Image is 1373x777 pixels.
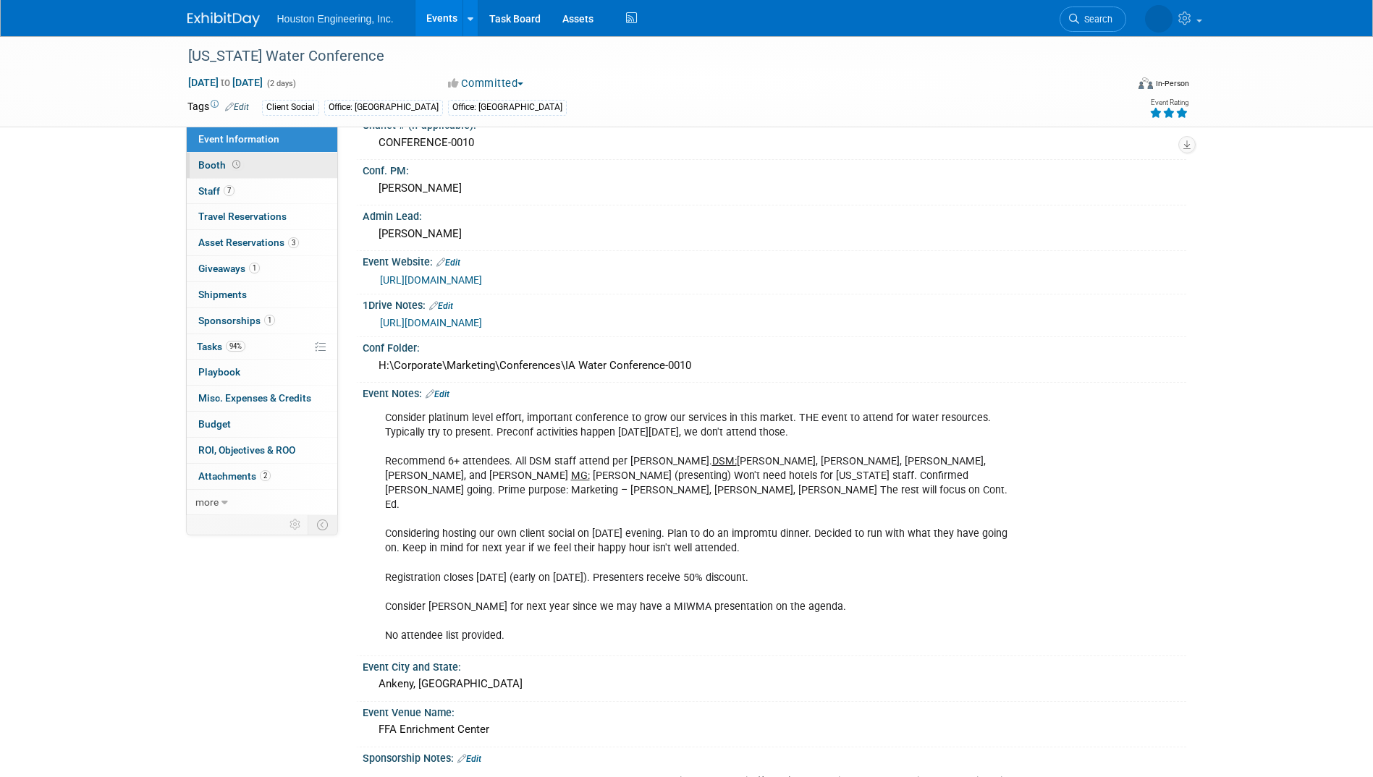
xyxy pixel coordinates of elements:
div: 1Drive Notes: [363,294,1186,313]
div: Ankeny, [GEOGRAPHIC_DATA] [373,673,1175,695]
a: Booth [187,153,337,178]
div: Client Social [262,100,319,115]
img: Format-Inperson.png [1138,77,1153,89]
span: [DATE] [DATE] [187,76,263,89]
span: Sponsorships [198,315,275,326]
span: (2 days) [266,79,296,88]
div: Consider platinum level effort, important conference to grow our services in this market. THE eve... [375,404,1027,650]
span: Asset Reservations [198,237,299,248]
div: [PERSON_NAME] [373,223,1175,245]
a: more [187,490,337,515]
div: H:\Corporate\Marketing\Conferences\IA Water Conference-0010 [373,354,1175,377]
a: Giveaways1 [187,256,337,281]
a: Staff7 [187,179,337,204]
div: In-Person [1155,78,1189,89]
span: ROI, Objectives & ROO [198,444,295,456]
div: CONFERENCE-0010 [373,132,1175,154]
span: Event Information [198,133,279,145]
div: Event Format [1041,75,1190,97]
a: Sponsorships1 [187,308,337,334]
div: Admin Lead: [363,205,1186,224]
div: Sponsorship Notes: [363,747,1186,766]
a: Event Information [187,127,337,152]
a: ROI, Objectives & ROO [187,438,337,463]
span: Search [1079,14,1112,25]
a: Budget [187,412,337,437]
span: Attachments [198,470,271,482]
a: Edit [436,258,460,268]
span: to [219,77,232,88]
a: Travel Reservations [187,204,337,229]
span: 94% [226,341,245,352]
span: Giveaways [198,263,260,274]
span: Playbook [198,366,240,378]
div: Event Venue Name: [363,702,1186,720]
a: Edit [429,301,453,311]
div: Event Website: [363,251,1186,270]
a: Tasks94% [187,334,337,360]
a: Playbook [187,360,337,385]
span: 7 [224,185,235,196]
div: Event Notes: [363,383,1186,402]
a: Misc. Expenses & Credits [187,386,337,411]
a: Edit [225,102,249,112]
span: Staff [198,185,235,197]
a: Attachments2 [187,464,337,489]
div: Conf Folder: [363,337,1186,355]
div: FFA Enrichment Center [373,718,1175,741]
a: [URL][DOMAIN_NAME] [380,317,482,328]
span: 1 [249,263,260,273]
span: 1 [264,315,275,326]
td: Toggle Event Tabs [308,515,337,534]
a: [URL][DOMAIN_NAME] [380,274,482,286]
span: Booth not reserved yet [229,159,243,170]
button: Committed [443,76,529,91]
span: Travel Reservations [198,211,287,222]
td: Personalize Event Tab Strip [283,515,308,534]
span: Houston Engineering, Inc. [277,13,394,25]
div: Office: [GEOGRAPHIC_DATA] [448,100,567,115]
span: 3 [288,237,299,248]
u: MG: [571,470,590,482]
span: Tasks [197,341,245,352]
a: Asset Reservations3 [187,230,337,255]
div: Event City and State: [363,656,1186,674]
img: Courtney Grandbois [1145,5,1173,33]
span: more [195,496,219,508]
a: Edit [426,389,449,399]
img: ExhibitDay [187,12,260,27]
div: Conf. PM: [363,160,1186,178]
span: Misc. Expenses & Credits [198,392,311,404]
span: Booth [198,159,243,171]
a: Edit [457,754,481,764]
u: DSM: [712,455,737,467]
span: Shipments [198,289,247,300]
div: [US_STATE] Water Conference [183,43,1104,69]
a: Shipments [187,282,337,307]
span: Budget [198,418,231,430]
div: Office: [GEOGRAPHIC_DATA] [324,100,443,115]
span: 2 [260,470,271,481]
a: Search [1060,7,1126,32]
div: [PERSON_NAME] [373,177,1175,200]
div: Event Rating [1149,99,1188,106]
td: Tags [187,99,249,116]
